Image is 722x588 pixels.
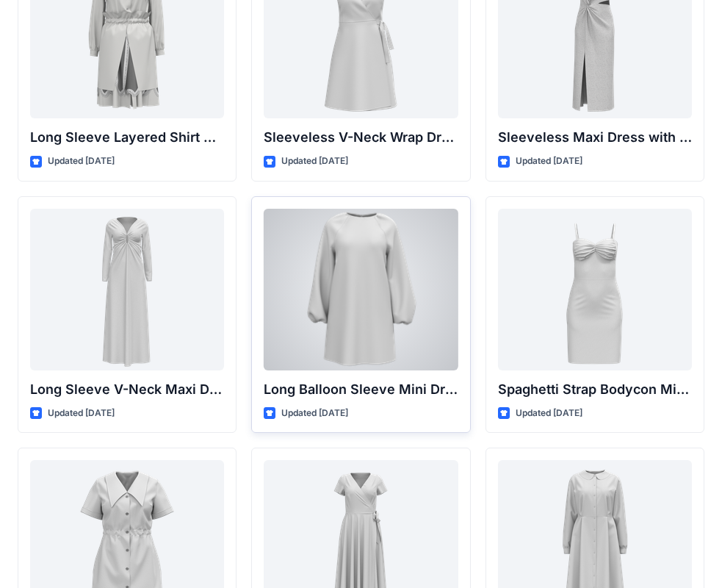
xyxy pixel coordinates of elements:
[30,379,224,400] p: Long Sleeve V-Neck Maxi Dress with Twisted Detail
[516,154,582,169] p: Updated [DATE]
[281,406,348,421] p: Updated [DATE]
[30,127,224,148] p: Long Sleeve Layered Shirt Dress with Drawstring Waist
[498,209,692,370] a: Spaghetti Strap Bodycon Mini Dress with Bust Detail
[30,209,224,370] a: Long Sleeve V-Neck Maxi Dress with Twisted Detail
[498,127,692,148] p: Sleeveless Maxi Dress with Twist Detail and Slit
[498,379,692,400] p: Spaghetti Strap Bodycon Mini Dress with Bust Detail
[264,127,458,148] p: Sleeveless V-Neck Wrap Dress
[281,154,348,169] p: Updated [DATE]
[516,406,582,421] p: Updated [DATE]
[264,379,458,400] p: Long Balloon Sleeve Mini Dress
[48,406,115,421] p: Updated [DATE]
[48,154,115,169] p: Updated [DATE]
[264,209,458,370] a: Long Balloon Sleeve Mini Dress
